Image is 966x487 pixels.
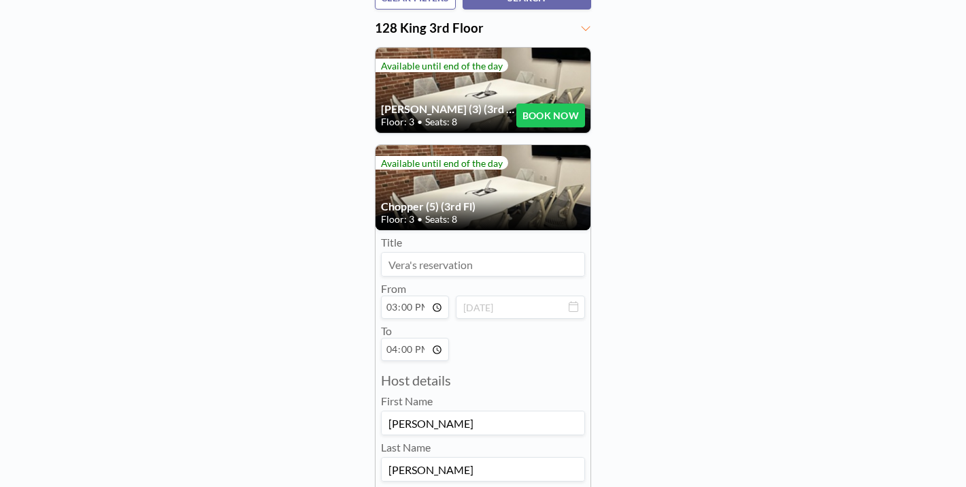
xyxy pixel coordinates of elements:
[381,213,414,225] span: Floor: 3
[375,20,484,35] span: 128 King 3rd Floor
[381,200,585,213] h4: Chopper (5) (3rd Fl)
[381,60,503,72] span: Available until end of the day
[381,324,392,337] label: To
[516,104,585,127] button: BOOK NOW
[425,116,457,128] span: Seats: 8
[381,394,433,408] label: First Name
[381,441,431,454] label: Last Name
[381,282,406,295] label: From
[381,116,414,128] span: Floor: 3
[382,253,584,276] input: Vera's reservation
[381,372,585,389] h3: Host details
[381,157,503,169] span: Available until end of the day
[381,102,516,116] h4: [PERSON_NAME] (3) (3rd Fl)
[381,236,402,249] label: Title
[417,213,422,225] span: •
[417,116,422,128] span: •
[425,213,457,225] span: Seats: 8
